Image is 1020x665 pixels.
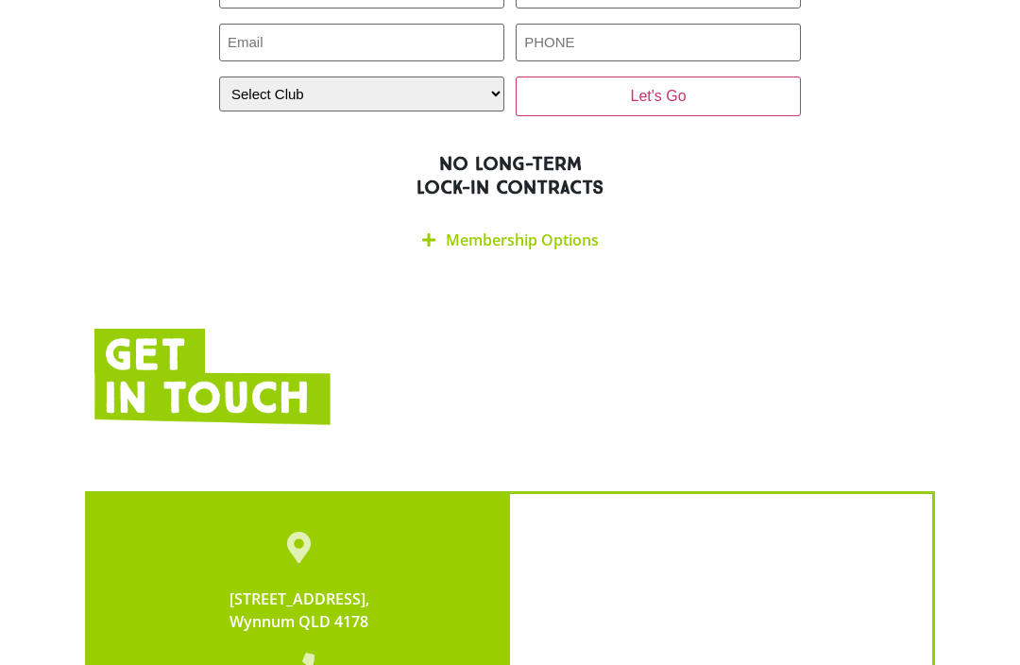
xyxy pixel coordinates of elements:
[516,24,801,62] input: PHONE
[219,218,801,263] div: Membership Options
[219,24,504,62] input: Email
[229,588,369,632] a: [STREET_ADDRESS],Wynnum QLD 4178
[516,77,801,116] input: Let's Go
[94,152,926,199] h2: NO LONG-TERM LOCK-IN CONTRACTS
[446,230,599,250] a: Membership Options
